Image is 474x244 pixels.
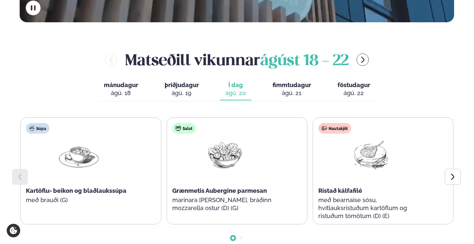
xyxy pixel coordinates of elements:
button: þriðjudagur ágú. 19 [159,78,204,100]
img: soup.svg [29,126,35,131]
span: Ristað kálfafilé [318,187,362,194]
p: með brauði (G) [26,196,131,204]
span: Í dag [225,81,246,89]
div: Salat [172,123,196,134]
span: föstudagur [338,81,370,88]
div: ágú. 20 [225,89,246,97]
span: fimmtudagur [273,81,311,88]
span: mánudagur [104,81,138,88]
span: ágúst 18 - 22 [260,54,349,68]
span: Grænmetis Aubergine parmesan [172,187,267,194]
div: ágú. 18 [104,89,138,97]
img: Lamb-Meat.png [350,139,392,170]
img: beef.svg [322,126,327,131]
span: Go to slide 1 [232,237,234,239]
button: menu-btn-right [356,54,369,66]
button: fimmtudagur ágú. 21 [267,78,316,100]
div: ágú. 22 [338,89,370,97]
a: Cookie settings [7,224,20,237]
button: mánudagur ágú. 18 [99,78,143,100]
button: Í dag ágú. 20 [220,78,251,100]
img: salad.svg [176,126,181,131]
img: Soup.png [57,139,100,170]
button: menu-btn-left [105,54,117,66]
button: föstudagur ágú. 22 [332,78,375,100]
p: marinara [PERSON_NAME], bráðinn mozzarella ostur (D) (G) [172,196,278,212]
div: ágú. 19 [165,89,199,97]
span: Kartöflu- beikon og blaðlaukssúpa [26,187,126,194]
span: þriðjudagur [165,81,199,88]
div: ágú. 21 [273,89,311,97]
div: Nautakjöt [318,123,351,134]
h2: Matseðill vikunnar [125,49,349,70]
p: með bearnaise sósu, hvítlauksristuðum kartöflum og ristuðum tómötum (D) (E) [318,196,424,220]
span: Go to slide 2 [240,237,242,239]
img: Salad.png [204,139,246,170]
div: Súpa [26,123,49,134]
